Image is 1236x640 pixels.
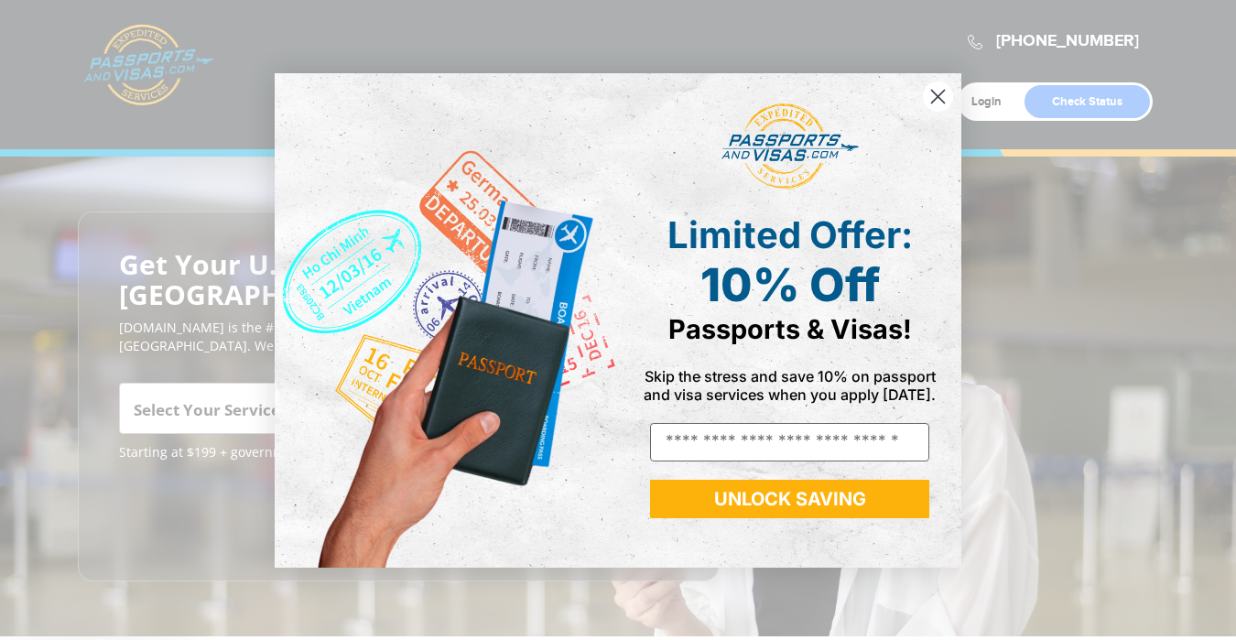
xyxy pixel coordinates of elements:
img: passports and visas [721,103,859,190]
span: Limited Offer: [667,212,913,257]
img: de9cda0d-0715-46ca-9a25-073762a91ba7.png [275,73,618,568]
button: Close dialog [922,81,954,113]
span: 10% Off [700,257,880,312]
iframe: Intercom live chat [1174,578,1218,622]
button: UNLOCK SAVING [650,480,929,518]
span: Passports & Visas! [668,313,912,345]
span: Skip the stress and save 10% on passport and visa services when you apply [DATE]. [644,367,936,404]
